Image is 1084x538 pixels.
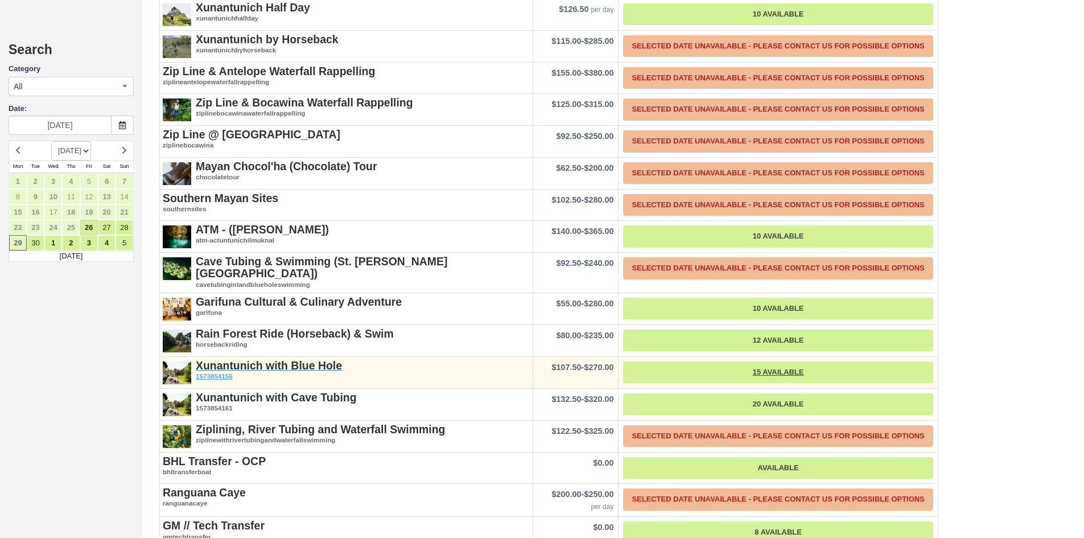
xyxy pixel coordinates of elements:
[163,499,530,508] em: ranguanacaye
[163,424,191,452] img: S35-1
[623,3,933,26] a: 10 Available
[552,490,582,499] span: $200.00
[62,204,80,220] a: 18
[116,174,133,189] a: 7
[163,236,530,245] em: atm-actuntunichilmuknal
[163,204,530,214] em: southernsites
[584,363,613,372] span: $270.00
[163,34,530,55] a: Xunantunich by Horsebackxunantunichbyhorseback
[552,490,614,499] span: -
[584,227,613,236] span: $365.00
[623,35,933,58] a: Selected Date Unavailable - Please contact us for possible options
[584,195,613,204] span: $280.00
[163,487,530,508] a: Ranguana Cayeranguanacaye
[80,204,98,220] a: 19
[163,392,191,420] img: S112-1
[196,423,445,436] strong: Ziplining, River Tubing and Waterfall Swimming
[44,174,62,189] a: 3
[163,173,530,182] em: chocolatetour
[196,391,357,404] strong: Xunantunich with Cave Tubing
[623,457,933,479] a: Available
[196,33,339,46] strong: Xunantunich by Horseback
[9,64,134,75] label: Category
[623,257,933,280] a: Selected Date Unavailable - Please contact us for possible options
[98,235,116,250] a: 4
[9,235,27,250] a: 29
[584,163,613,173] span: $200.00
[163,14,530,23] em: xunantunichhalfday
[557,258,614,268] span: -
[623,225,933,248] a: 10 Available
[163,404,530,413] em: 1573854161
[623,362,933,384] a: 15 Available
[163,97,530,118] a: Zip Line & Bocawina Waterfall Rappellingziplinebocawinawaterfallrappelling
[80,235,98,250] a: 3
[163,34,191,62] img: S100-1
[44,161,62,173] th: Wed
[163,455,266,467] strong: BHL Transfer - OCP
[116,220,133,235] a: 28
[27,161,44,173] th: Tue
[163,280,530,290] em: cavetubinginlandblueholeswimming
[163,392,530,413] a: Xunantunich with Cave Tubing1573854161
[584,395,613,404] span: $320.00
[196,160,377,173] strong: Mayan Chocol'ha (Chocolate) Tour
[163,328,191,356] img: S39-1
[163,77,530,87] em: ziplineantelopewaterfallrappelling
[552,68,582,77] span: $155.00
[552,426,582,436] span: $122.50
[623,298,933,320] a: 10 Available
[163,296,191,325] img: S49-1
[163,2,191,30] img: S287-1
[9,220,27,235] a: 22
[44,204,62,220] a: 17
[557,132,582,141] span: $92.50
[44,220,62,235] a: 24
[9,189,27,204] a: 8
[196,359,342,372] strong: Xunantunich with Blue Hole
[163,360,191,388] img: S111-1
[196,295,402,308] strong: Garifuna Cultural & Culinary Adventure
[196,96,413,109] strong: Zip Line & Bocawina Waterfall Rappelling
[163,308,530,318] em: garifuna
[9,250,134,262] td: [DATE]
[552,100,614,109] span: -
[552,100,582,109] span: $125.00
[163,161,530,182] a: Mayan Chocol'ha (Chocolate) Tourchocolatetour
[80,174,98,189] a: 5
[163,192,278,204] strong: Southern Mayan Sites
[584,258,613,268] span: $240.00
[584,426,613,436] span: $325.00
[584,36,613,46] span: $285.00
[584,68,613,77] span: $380.00
[62,235,80,250] a: 2
[163,65,375,77] strong: Zip Line & Antelope Waterfall Rappelling
[27,189,44,204] a: 9
[163,519,265,532] strong: GM // Tech Transfer
[163,256,191,284] img: S50-1
[552,36,582,46] span: $115.00
[591,503,613,511] em: per day
[80,161,98,173] th: Fri
[623,67,933,89] a: Selected Date Unavailable - Please contact us for possible options
[62,220,80,235] a: 25
[98,174,116,189] a: 6
[593,458,613,467] span: $0.00
[163,424,530,445] a: Ziplining, River Tubing and Waterfall Swimmingziplinewithrivertubingandwaterfallswimming
[80,189,98,204] a: 12
[116,235,133,250] a: 5
[9,161,27,173] th: Mon
[163,192,530,214] a: Southern Mayan Sitessouthernsites
[623,393,933,416] a: 20 Available
[163,256,530,289] a: Cave Tubing & Swimming (St. [PERSON_NAME] [GEOGRAPHIC_DATA])cavetubinginlandblueholeswimming
[623,130,933,153] a: Selected Date Unavailable - Please contact us for possible options
[196,327,394,340] strong: Rain Forest Ride (Horseback) & Swim
[557,132,614,141] span: -
[623,162,933,184] a: Selected Date Unavailable - Please contact us for possible options
[552,363,582,372] span: $107.50
[552,363,614,372] span: -
[623,330,933,352] a: 12 Available
[27,174,44,189] a: 2
[623,98,933,121] a: Selected Date Unavailable - Please contact us for possible options
[559,5,588,14] span: $126.50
